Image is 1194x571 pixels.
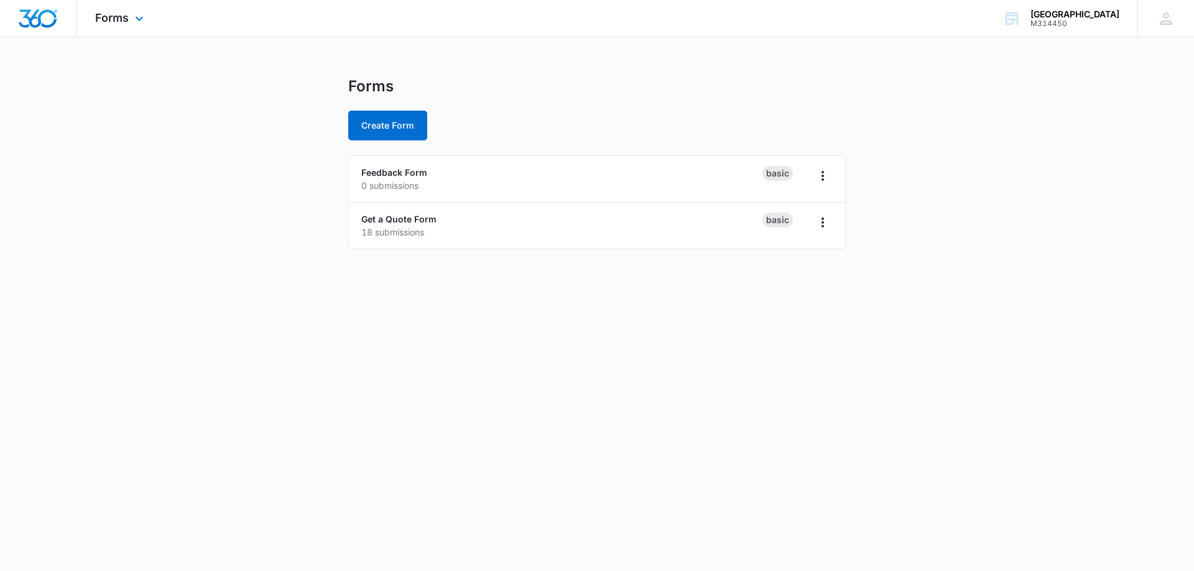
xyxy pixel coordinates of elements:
[1030,19,1119,28] div: account id
[361,179,762,192] p: 0 submissions
[361,167,427,178] a: Feedback Form
[813,212,833,232] button: Overflow Menu
[348,77,394,96] h1: Forms
[361,214,437,224] a: Get a Quote Form
[361,226,762,239] p: 18 submissions
[813,166,833,186] button: Overflow Menu
[1030,9,1119,19] div: account name
[762,166,793,181] div: Basic
[762,212,793,227] div: Basic
[95,11,129,24] span: Forms
[348,111,427,140] button: Create Form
